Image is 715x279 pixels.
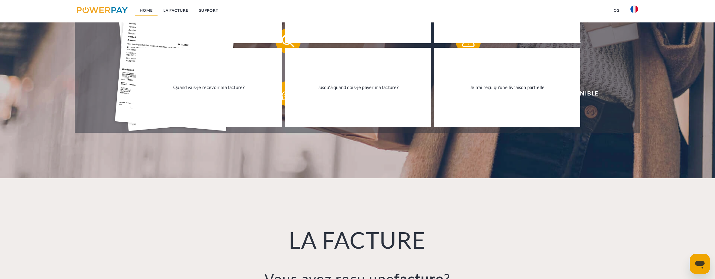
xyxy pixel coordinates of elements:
a: Support [194,5,224,16]
div: Je n'ai reçu qu'une livraison partielle [438,83,576,91]
div: Quand vais-je recevoir ma facture? [140,83,278,91]
h1: LA FACTURE [136,226,579,254]
iframe: Bouton de lancement de la fenêtre de messagerie [690,254,710,274]
a: Home [134,5,158,16]
a: LA FACTURE [158,5,194,16]
img: fr [630,5,638,13]
a: CG [608,5,625,16]
img: logo-powerpay.svg [77,7,128,13]
div: Jusqu'à quand dois-je payer ma facture? [289,83,428,91]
